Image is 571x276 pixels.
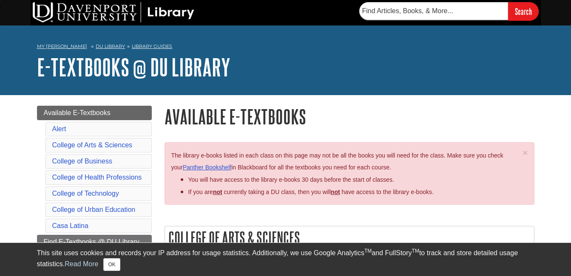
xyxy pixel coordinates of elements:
span: × [523,148,528,158]
span: Available E-Textbooks [44,109,111,116]
h2: College of Arts & Sciences [165,226,534,249]
span: The library e-books listed in each class on this page may not be all the books you will need for ... [171,152,503,171]
a: College of Business [52,158,112,165]
a: College of Health Professions [52,174,142,181]
div: This site uses cookies and records your IP address for usage statistics. Additionally, we use Goo... [37,248,534,271]
input: Find Articles, Books, & More... [359,2,508,20]
strong: not [213,189,222,195]
span: Find E-Textbooks @ DU Library [44,238,139,245]
span: You will have access to the library e-books 30 days before the start of classes. [188,176,394,183]
form: Searches DU Library's articles, books, and more [359,2,539,20]
a: Read More [65,260,98,268]
span: If you are currently taking a DU class, then you will have access to the library e-books. [188,189,434,195]
a: College of Technology [52,190,119,197]
nav: breadcrumb [37,41,534,54]
sup: TM [412,248,419,254]
a: Find E-Textbooks @ DU Library [37,235,152,249]
a: College of Arts & Sciences [52,141,133,149]
sup: TM [364,248,372,254]
button: Close [523,148,528,157]
a: E-Textbooks @ DU Library [37,54,230,80]
a: College of Urban Education [52,206,136,213]
input: Search [508,2,539,20]
img: DU Library [33,2,194,23]
button: Close [103,258,120,271]
a: My [PERSON_NAME] [37,43,87,50]
a: Casa Latina [52,222,88,229]
a: Library Guides [132,43,172,49]
a: Panther Bookshelf [183,164,231,171]
a: Available E-Textbooks [37,106,152,120]
a: Alert [52,125,66,132]
u: not [331,189,340,195]
h1: Available E-Textbooks [165,106,534,127]
a: DU Library [96,43,125,49]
